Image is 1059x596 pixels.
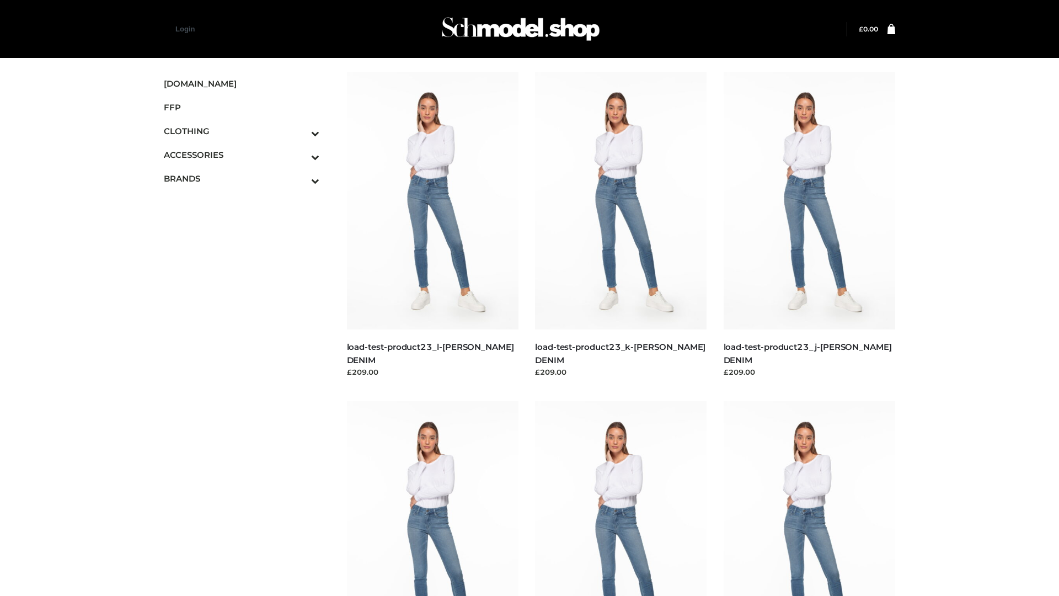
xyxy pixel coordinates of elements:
a: load-test-product23_k-[PERSON_NAME] DENIM [535,342,705,365]
a: BRANDSToggle Submenu [164,167,319,190]
bdi: 0.00 [859,25,878,33]
div: £209.00 [347,366,519,377]
a: Login [175,25,195,33]
span: BRANDS [164,172,319,185]
a: load-test-product23_j-[PERSON_NAME] DENIM [724,342,892,365]
a: load-test-product23_l-[PERSON_NAME] DENIM [347,342,514,365]
div: £209.00 [535,366,707,377]
button: Toggle Submenu [281,119,319,143]
a: FFP [164,95,319,119]
a: £0.00 [859,25,878,33]
span: [DOMAIN_NAME] [164,77,319,90]
a: CLOTHINGToggle Submenu [164,119,319,143]
span: ACCESSORIES [164,148,319,161]
span: £ [859,25,863,33]
button: Toggle Submenu [281,143,319,167]
button: Toggle Submenu [281,167,319,190]
div: £209.00 [724,366,896,377]
span: FFP [164,101,319,114]
span: CLOTHING [164,125,319,137]
a: ACCESSORIESToggle Submenu [164,143,319,167]
a: [DOMAIN_NAME] [164,72,319,95]
img: Schmodel Admin 964 [438,7,603,51]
